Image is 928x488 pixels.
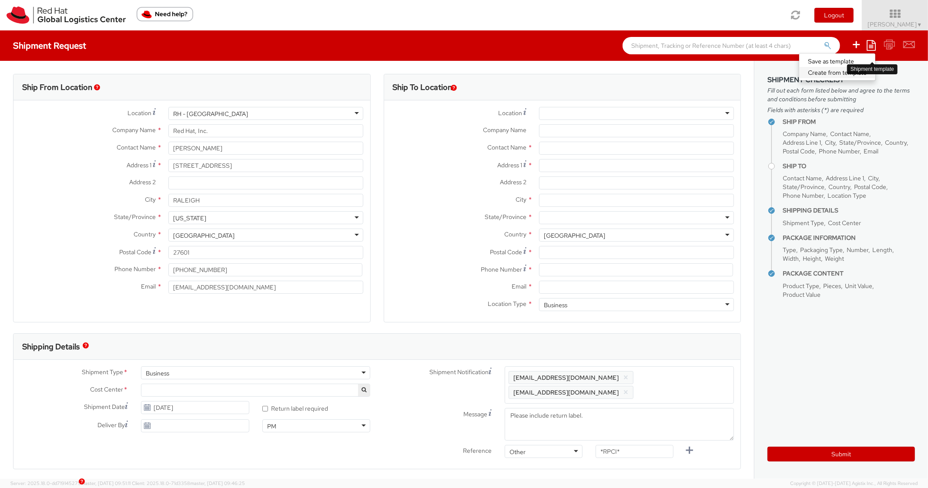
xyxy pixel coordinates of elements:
span: Address Line 1 [783,139,821,146]
h3: Ship From Location [22,83,92,92]
button: Logout [814,8,854,23]
span: Contact Name [117,143,156,151]
span: Phone Number [114,265,156,273]
div: PM [267,422,276,431]
span: Fields with asterisks (*) are required [767,106,915,114]
span: Postal Code [854,183,886,191]
span: Phone Number [481,266,522,273]
h3: Shipping Details [22,342,80,351]
h4: Ship To [783,163,915,169]
span: Email [512,282,526,290]
span: Weight [825,255,844,262]
h3: Shipment Checklist [767,76,915,84]
a: Save as template [799,56,875,67]
span: Country [828,183,850,191]
div: Shipment template [847,64,898,74]
div: Business [544,301,567,309]
input: Return label required [262,406,268,412]
span: State/Province [839,139,881,146]
h4: Shipment Request [13,41,86,50]
span: Company Name [783,130,826,138]
span: State/Province [783,183,824,191]
span: Shipment Notification [429,368,489,377]
span: Cost Center [828,219,861,227]
span: master, [DATE] 09:46:25 [190,480,245,486]
div: [US_STATE] [173,214,206,222]
div: RH - [GEOGRAPHIC_DATA] [173,110,248,118]
span: Product Type [783,282,819,290]
a: Create from template [799,67,875,78]
span: Postal Code [119,248,151,256]
span: Company Name [112,126,156,134]
span: [EMAIL_ADDRESS][DOMAIN_NAME] [513,374,619,382]
span: Address Line 1 [826,174,864,182]
span: ▼ [917,21,922,28]
span: Shipment Date [84,402,125,412]
span: Contact Name [783,174,822,182]
div: [GEOGRAPHIC_DATA] [173,231,235,240]
span: Postal Code [783,147,815,155]
span: City [145,196,156,203]
span: Shipment Type [82,368,123,378]
span: Country [504,230,526,238]
span: Address 2 [129,178,156,186]
span: Location Type [827,192,866,199]
span: Location Type [488,300,526,308]
span: Country [134,230,156,238]
span: Address 1 [127,161,151,169]
span: Country [885,139,907,146]
span: Type [783,246,796,254]
span: Email [141,282,156,290]
span: [EMAIL_ADDRESS][DOMAIN_NAME] [513,388,619,396]
div: Other [509,448,526,456]
span: Location [498,109,522,117]
span: Height [803,255,821,262]
div: [GEOGRAPHIC_DATA] [544,231,605,240]
span: State/Province [485,213,526,221]
h4: Shipping Details [783,207,915,214]
span: Pieces [823,282,841,290]
button: Submit [767,447,915,461]
button: Need help? [137,7,193,21]
button: × [623,387,629,398]
span: Address 2 [500,178,526,186]
span: Fill out each form listed below and agree to the terms and conditions before submitting [767,86,915,103]
span: Cost Center [90,385,123,395]
span: Number [847,246,868,254]
span: Address 1 [497,161,522,169]
span: Contact Name [487,143,526,151]
h4: Package Content [783,270,915,277]
h3: Ship To Location [393,83,452,92]
span: Product Value [783,291,821,299]
span: Message [463,410,487,418]
span: Width [783,255,799,262]
h4: Package Information [783,235,915,241]
span: Email [864,147,878,155]
span: Phone Number [819,147,860,155]
span: Deliver By [97,421,125,430]
label: Return label required [262,403,329,413]
span: City [825,139,835,146]
span: Client: 2025.18.0-71d3358 [132,480,245,486]
span: Location [127,109,151,117]
span: City [516,196,526,203]
img: rh-logistics-00dfa346123c4ec078e1.svg [7,7,126,24]
span: Phone Number [783,192,824,199]
h4: Ship From [783,119,915,125]
span: State/Province [114,213,156,221]
span: Copyright © [DATE]-[DATE] Agistix Inc., All Rights Reserved [790,480,918,487]
span: master, [DATE] 09:51:11 [81,480,131,486]
span: Postal Code [490,248,522,256]
span: [PERSON_NAME] [868,20,922,28]
span: Unit Value [845,282,872,290]
span: Length [872,246,892,254]
span: Shipment Type [783,219,824,227]
span: Server: 2025.18.0-dd719145275 [10,480,131,486]
span: City [868,174,878,182]
div: Business [146,369,169,378]
span: Packaging Type [800,246,843,254]
span: Company Name [483,126,526,134]
span: Contact Name [830,130,869,138]
input: Shipment, Tracking or Reference Number (at least 4 chars) [623,37,840,54]
button: × [623,372,629,383]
